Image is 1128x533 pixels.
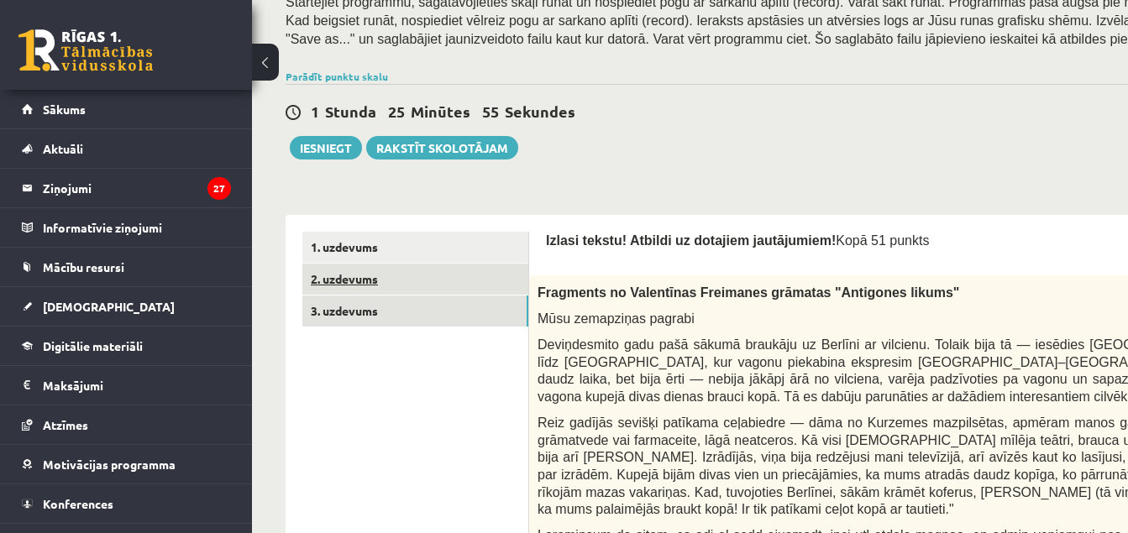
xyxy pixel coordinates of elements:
[43,102,86,117] span: Sākums
[388,102,405,121] span: 25
[22,484,231,523] a: Konferences
[22,327,231,365] a: Digitālie materiāli
[505,102,575,121] span: Sekundes
[17,17,865,34] body: Editor, wiswyg-editor-user-answer-47433953007320
[482,102,499,121] span: 55
[22,208,231,247] a: Informatīvie ziņojumi
[43,141,83,156] span: Aktuāli
[207,177,231,200] i: 27
[22,405,231,444] a: Atzīmes
[22,248,231,286] a: Mācību resursi
[43,366,231,405] legend: Maksājumi
[836,233,929,248] span: Kopā 51 punkts
[538,285,959,300] span: Fragments no Valentīnas Freimanes grāmatas "Antigones likums"
[43,457,176,472] span: Motivācijas programma
[22,90,231,128] a: Sākums
[17,17,865,34] body: Editor, wiswyg-editor-user-answer-47433977921840
[302,232,528,263] a: 1. uzdevums
[43,496,113,511] span: Konferences
[18,29,153,71] a: Rīgas 1. Tālmācības vidusskola
[22,366,231,405] a: Maksājumi
[22,129,231,168] a: Aktuāli
[43,259,124,274] span: Mācību resursi
[43,338,143,353] span: Digitālie materiāli
[411,102,470,121] span: Minūtes
[22,169,231,207] a: Ziņojumi27
[302,264,528,295] a: 2. uzdevums
[17,17,865,34] body: Editor, wiswyg-editor-user-answer-47433853432920
[538,311,695,326] span: Mūsu zemapziņas pagrabi
[43,299,175,314] span: [DEMOGRAPHIC_DATA]
[22,287,231,326] a: [DEMOGRAPHIC_DATA]
[43,417,88,432] span: Atzīmes
[290,136,362,159] button: Iesniegt
[17,17,865,34] body: Editor, wiswyg-editor-user-answer-47433922919100
[17,17,865,34] body: Editor, wiswyg-editor-user-answer-47433906021800
[325,102,376,121] span: Stunda
[286,70,388,83] a: Parādīt punktu skalu
[43,169,231,207] legend: Ziņojumi
[22,445,231,483] a: Motivācijas programma
[302,295,528,327] a: 3. uzdevums
[366,136,518,159] a: Rakstīt skolotājam
[311,102,319,121] span: 1
[43,208,231,247] legend: Informatīvie ziņojumi
[546,233,836,248] span: Izlasi tekstu! Atbildi uz dotajiem jautājumiem!
[17,17,865,34] body: Editor, wiswyg-editor-user-answer-47433961196760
